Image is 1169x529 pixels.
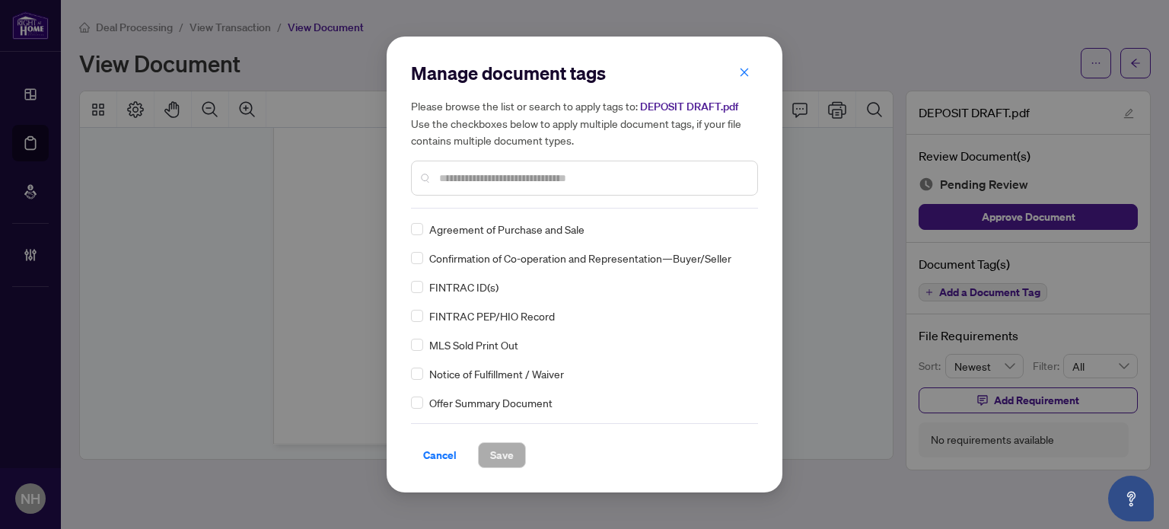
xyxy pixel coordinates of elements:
[478,442,526,468] button: Save
[739,67,750,78] span: close
[429,221,584,237] span: Agreement of Purchase and Sale
[429,336,518,353] span: MLS Sold Print Out
[429,279,498,295] span: FINTRAC ID(s)
[1108,476,1154,521] button: Open asap
[411,61,758,85] h2: Manage document tags
[429,308,555,324] span: FINTRAC PEP/HIO Record
[423,443,457,467] span: Cancel
[429,365,564,382] span: Notice of Fulfillment / Waiver
[640,100,738,113] span: DEPOSIT DRAFT.pdf
[411,442,469,468] button: Cancel
[429,394,553,411] span: Offer Summary Document
[429,250,731,266] span: Confirmation of Co-operation and Representation—Buyer/Seller
[411,97,758,148] h5: Please browse the list or search to apply tags to: Use the checkboxes below to apply multiple doc...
